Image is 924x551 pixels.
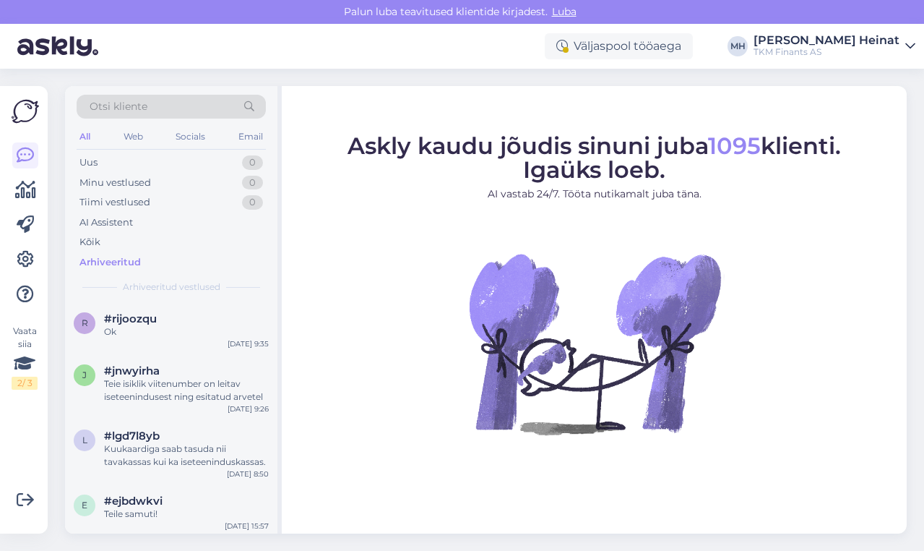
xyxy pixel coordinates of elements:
[242,195,263,210] div: 0
[90,99,147,114] span: Otsi kliente
[104,508,269,521] div: Teile samuti!
[708,132,761,160] span: 1095
[727,36,748,56] div: MH
[548,5,581,18] span: Luba
[12,98,39,125] img: Askly Logo
[121,127,146,146] div: Web
[123,281,220,294] span: Arhiveeritud vestlused
[347,132,841,184] span: Askly kaudu jõudis sinuni juba klienti. Igaüks loeb.
[104,364,160,377] span: #jnwyirha
[173,127,208,146] div: Socials
[225,521,269,531] div: [DATE] 15:57
[104,312,157,325] span: #rijoozqu
[347,187,841,202] p: AI vastab 24/7. Tööta nutikamalt juba täna.
[79,155,98,170] div: Uus
[465,213,725,474] img: No Chat active
[77,127,93,146] div: All
[104,377,269,403] div: Teie isiklik viitenumber on leitav iseteenindusest ning esitatud arvetel
[79,215,133,230] div: AI Assistent
[104,430,160,443] span: #lgd7l8yb
[236,127,266,146] div: Email
[82,500,87,511] span: e
[82,435,87,445] span: l
[79,176,151,190] div: Minu vestlused
[227,469,269,479] div: [DATE] 8:50
[242,155,263,170] div: 0
[228,403,269,414] div: [DATE] 9:26
[79,255,141,270] div: Arhiveeritud
[754,35,915,58] a: [PERSON_NAME] HeinatTKM Finants AS
[82,317,88,328] span: r
[12,325,38,390] div: Vaata siia
[228,338,269,349] div: [DATE] 9:35
[79,235,100,249] div: Kõik
[104,495,163,508] span: #ejbdwkvi
[242,176,263,190] div: 0
[79,195,150,210] div: Tiimi vestlused
[104,443,269,469] div: Kuukaardiga saab tasuda nii tavakassas kui ka iseteeninduskassas.
[82,370,87,380] span: j
[754,46,899,58] div: TKM Finants AS
[12,377,38,390] div: 2 / 3
[545,33,693,59] div: Väljaspool tööaega
[104,325,269,338] div: Ok
[754,35,899,46] div: [PERSON_NAME] Heinat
